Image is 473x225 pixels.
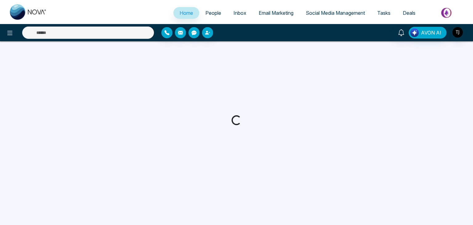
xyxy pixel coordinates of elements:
a: Home [173,7,199,19]
a: Social Media Management [300,7,371,19]
a: Deals [397,7,422,19]
a: People [199,7,227,19]
span: Email Marketing [259,10,293,16]
a: Inbox [227,7,253,19]
span: Inbox [233,10,246,16]
a: Email Marketing [253,7,300,19]
img: Lead Flow [410,28,419,37]
img: User Avatar [452,27,463,38]
a: Tasks [371,7,397,19]
img: Nova CRM Logo [10,4,47,20]
button: AVON AI [409,27,447,39]
span: Tasks [377,10,390,16]
span: People [205,10,221,16]
span: Deals [403,10,415,16]
span: AVON AI [421,29,441,36]
span: Home [180,10,193,16]
span: Social Media Management [306,10,365,16]
img: Market-place.gif [425,6,469,20]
